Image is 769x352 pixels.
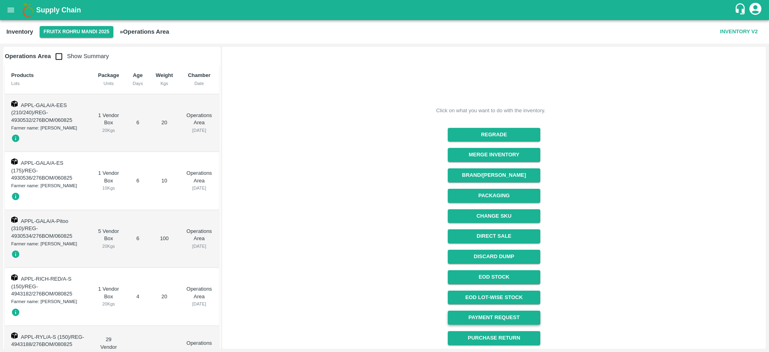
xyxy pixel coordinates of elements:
[448,331,540,345] button: Purchase Return
[186,184,213,192] div: [DATE]
[186,170,213,184] p: Operations Area
[11,80,85,87] div: Lots
[11,72,34,78] b: Products
[448,291,540,305] a: EOD Lot-wise Stock
[11,216,18,223] img: box
[186,300,213,307] div: [DATE]
[6,28,33,35] b: Inventory
[448,311,540,325] a: Payment Request
[97,300,120,307] div: 20 Kgs
[436,107,546,115] div: Click on what you want to do with the inventory.
[5,53,51,59] b: Operations Area
[2,1,20,19] button: open drawer
[11,240,85,247] div: Farmer name: [PERSON_NAME]
[448,189,540,203] button: Packaging
[161,178,167,184] span: 10
[186,127,213,134] div: [DATE]
[448,148,540,162] button: Merge Inventory
[186,285,213,300] p: Operations Area
[11,160,72,181] span: APPL-GALA/A-ES (175)/REG-4930536/276BOM/060825
[11,274,18,281] img: box
[186,228,213,243] p: Operations Area
[36,4,734,16] a: Supply Chain
[186,243,213,250] div: [DATE]
[97,80,120,87] div: Units
[97,127,120,134] div: 20 Kgs
[161,293,167,299] span: 20
[126,210,149,268] td: 6
[97,170,120,192] div: 1 Vendor Box
[734,3,748,17] div: customer-support
[11,332,18,339] img: box
[11,182,85,189] div: Farmer name: [PERSON_NAME]
[448,229,540,243] button: Direct Sale
[11,101,18,107] img: box
[11,276,72,297] span: APPL-RICH-RED/A-S (150)/REG-4943182/276BOM/080825
[97,228,120,250] div: 5 Vendor Box
[126,268,149,326] td: 4
[186,112,213,127] p: Operations Area
[133,72,143,78] b: Age
[51,53,109,59] span: Show Summary
[448,168,540,182] button: Brand/[PERSON_NAME]
[126,152,149,210] td: 6
[160,235,169,241] span: 100
[126,94,149,152] td: 6
[11,298,85,305] div: Farmer name: [PERSON_NAME]
[188,72,210,78] b: Chamber
[448,250,540,264] button: Discard Dump
[97,112,120,134] div: 1 Vendor Box
[448,128,540,142] button: Regrade
[133,80,143,87] div: Days
[11,218,72,239] span: APPL-GALA/A-Pitoo (310)/REG-4930534/276BOM/060825
[120,28,169,35] b: » Operations Area
[97,243,120,250] div: 20 Kgs
[98,72,119,78] b: Package
[448,209,540,223] button: Change SKU
[11,158,18,165] img: box
[11,334,84,348] span: APPL-RYL/A-S (150)/REG-4943188/276BOM/080825
[11,102,72,123] span: APPL-GALA/A-EES (210/240)/REG-4930532/276BOM/060825
[186,80,213,87] div: Date
[717,25,761,39] button: Inventory V2
[36,6,81,14] b: Supply Chain
[20,2,36,18] img: logo
[97,184,120,192] div: 10 Kgs
[11,124,85,131] div: Farmer name: [PERSON_NAME]
[156,80,173,87] div: Kgs
[156,72,173,78] b: Weight
[161,119,167,125] span: 20
[40,26,113,38] button: Select DC
[448,270,540,284] a: EOD Stock
[748,2,763,18] div: account of current user
[97,285,120,308] div: 1 Vendor Box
